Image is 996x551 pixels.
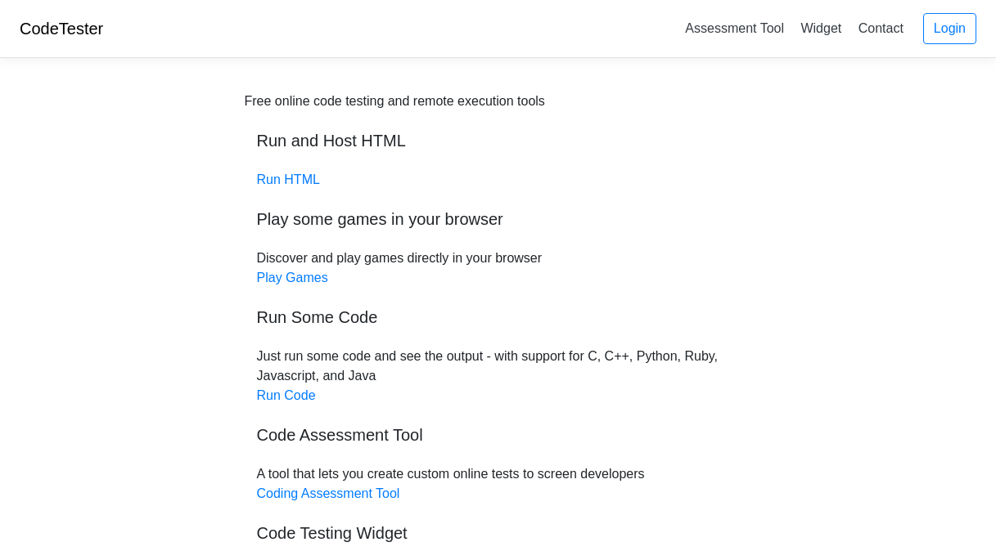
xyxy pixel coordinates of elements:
[678,15,791,42] a: Assessment Tool
[257,209,740,229] h5: Play some games in your browser
[794,15,848,42] a: Widget
[257,425,740,445] h5: Code Assessment Tool
[257,131,740,150] h5: Run and Host HTML
[257,307,740,327] h5: Run Some Code
[20,20,103,38] a: CodeTester
[257,523,740,543] h5: Code Testing Widget
[257,271,328,284] a: Play Games
[245,92,545,111] div: Free online code testing and remote execution tools
[257,388,316,402] a: Run Code
[852,15,910,42] a: Contact
[257,172,320,186] a: Run HTML
[923,13,976,44] a: Login
[257,486,400,500] a: Coding Assessment Tool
